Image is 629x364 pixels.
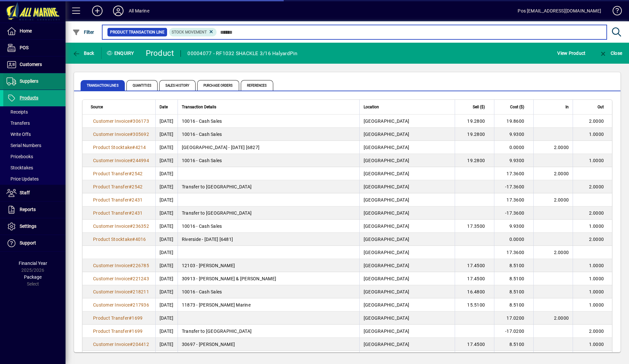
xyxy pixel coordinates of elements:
[135,237,146,242] span: 4016
[589,329,604,334] span: 2.0000
[132,145,135,150] span: #
[91,131,151,138] a: Customer Invoice#305692
[129,197,132,203] span: #
[494,259,533,272] td: 8.5100
[554,315,569,321] span: 2.0000
[3,202,66,218] a: Reports
[589,342,604,347] span: 1.0000
[172,30,207,34] span: Stock movement
[494,141,533,154] td: 0.0000
[455,338,494,351] td: 17.4500
[554,171,569,176] span: 2.0000
[160,103,174,111] div: Date
[178,338,359,351] td: 30697 - [PERSON_NAME]
[455,285,494,298] td: 16.4800
[155,128,178,141] td: [DATE]
[133,289,149,294] span: 218211
[598,47,624,59] button: Close
[178,298,359,311] td: 11873 - [PERSON_NAME] Marine
[91,301,151,309] a: Customer Invoice#217936
[93,145,132,150] span: Product Stocktake
[494,180,533,193] td: -17.3600
[91,209,145,217] a: Product Transfer#2431
[91,288,151,295] a: Customer Invoice#218211
[178,154,359,167] td: 10016 - Cash Sales
[364,184,409,189] span: [GEOGRAPHIC_DATA]
[20,224,36,229] span: Settings
[178,220,359,233] td: 10016 - Cash Sales
[3,185,66,201] a: Staff
[565,103,569,111] span: In
[455,220,494,233] td: 17.3500
[494,220,533,233] td: 9.9300
[455,115,494,128] td: 19.2800
[155,272,178,285] td: [DATE]
[554,197,569,203] span: 2.0000
[494,246,533,259] td: 17.3600
[494,167,533,180] td: 17.3600
[93,184,129,189] span: Product Transfer
[364,250,409,255] span: [GEOGRAPHIC_DATA]
[155,311,178,325] td: [DATE]
[494,154,533,167] td: 9.9300
[589,276,604,281] span: 1.0000
[20,28,32,33] span: Home
[91,196,145,203] a: Product Transfer#2431
[3,162,66,173] a: Stocktakes
[3,73,66,90] a: Suppliers
[589,184,604,189] span: 2.0000
[589,263,604,268] span: 1.0000
[589,158,604,163] span: 1.0000
[132,315,143,321] span: 1699
[178,325,359,338] td: Transfer to [GEOGRAPHIC_DATA]
[155,298,178,311] td: [DATE]
[557,48,585,58] span: View Product
[20,95,38,100] span: Products
[494,233,533,246] td: 0.0000
[93,197,129,203] span: Product Transfer
[24,274,42,280] span: Package
[91,183,145,190] a: Product Transfer#2542
[132,210,143,216] span: 2431
[93,329,129,334] span: Product Transfer
[494,285,533,298] td: 8.5100
[93,276,130,281] span: Customer Invoice
[132,184,143,189] span: 2542
[155,180,178,193] td: [DATE]
[129,329,132,334] span: #
[155,167,178,180] td: [DATE]
[494,338,533,351] td: 8.5100
[93,171,129,176] span: Product Transfer
[91,341,151,348] a: Customer Invoice#204412
[155,259,178,272] td: [DATE]
[91,118,151,125] a: Customer Invoice#306173
[71,26,96,38] button: Filter
[66,47,102,59] app-page-header-button: Back
[7,176,39,182] span: Price Updates
[455,154,494,167] td: 19.2800
[364,210,409,216] span: [GEOGRAPHIC_DATA]
[364,263,409,268] span: [GEOGRAPHIC_DATA]
[7,143,41,148] span: Serial Numbers
[178,259,359,272] td: 12103 - [PERSON_NAME]
[7,154,33,159] span: Pricebooks
[130,132,133,137] span: #
[155,115,178,128] td: [DATE]
[146,48,174,58] div: Product
[20,240,36,246] span: Support
[132,329,143,334] span: 1699
[364,145,409,150] span: [GEOGRAPHIC_DATA]
[155,206,178,220] td: [DATE]
[3,40,66,56] a: POS
[93,132,130,137] span: Customer Invoice
[19,261,47,266] span: Financial Year
[129,171,132,176] span: #
[7,120,30,126] span: Transfers
[129,315,132,321] span: #
[160,103,168,111] span: Date
[155,325,178,338] td: [DATE]
[169,28,217,36] mat-chip: Product Transaction Type: Stock movement
[130,302,133,308] span: #
[7,132,31,137] span: Write Offs
[7,109,28,115] span: Receipts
